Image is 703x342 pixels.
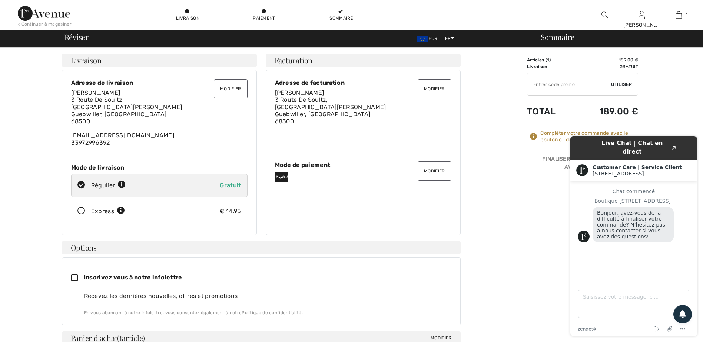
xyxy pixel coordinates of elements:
img: recherche [601,10,608,19]
span: [PERSON_NAME] [71,89,120,96]
div: Express [91,207,125,216]
div: Livraison [176,15,198,21]
td: Livraison [527,63,574,70]
div: Mode de paiement [275,161,451,168]
span: [PERSON_NAME] [275,89,324,96]
iframe: Trouvez des informations supplémentaires ici [564,130,703,342]
img: Euro [417,36,428,42]
img: Mes infos [639,10,645,19]
input: Code promo [527,73,611,95]
span: Réviser [64,33,89,41]
span: Facturation [275,57,313,64]
img: Mon panier [676,10,682,19]
span: 3 Route De Soultz, [GEOGRAPHIC_DATA][PERSON_NAME] Guebwiller, [GEOGRAPHIC_DATA] 68500 [275,96,386,125]
div: Adresse de livraison [71,79,248,86]
button: Modifier [214,79,247,98]
span: Gratuit [220,182,241,189]
td: 189.00 € [574,57,638,63]
span: 1 [119,332,122,342]
img: 1ère Avenue [18,6,70,21]
span: Modifier [431,334,451,342]
div: Sommaire [329,15,352,21]
div: Paiement [253,15,275,21]
button: Modifier [418,79,451,98]
span: FR [445,36,454,41]
td: Gratuit [574,63,638,70]
div: Adresse de facturation [275,79,451,86]
a: Se connecter [639,11,645,18]
div: € 14.95 [220,207,241,216]
span: 1 [686,11,687,18]
td: Total [527,99,574,124]
div: [EMAIL_ADDRESS][DOMAIN_NAME] 33972996392 [71,89,248,146]
span: EUR [417,36,440,41]
div: Recevez les dernières nouvelles, offres et promotions [84,292,451,301]
td: Articles ( ) [527,57,574,63]
td: 189.00 € [574,99,638,124]
a: 1 [660,10,697,19]
iframe: PayPal [527,174,638,191]
div: Régulier [91,181,126,190]
h4: Options [62,241,461,254]
span: 3 Route De Soultz, [GEOGRAPHIC_DATA][PERSON_NAME] Guebwiller, [GEOGRAPHIC_DATA] 68500 [71,96,182,125]
span: Inscrivez vous à notre infolettre [84,274,182,281]
div: Sommaire [532,33,699,41]
div: En vous abonnant à notre infolettre, vous consentez également à notre . [84,309,451,316]
div: [PERSON_NAME] [623,21,660,29]
span: Utiliser [611,81,632,88]
div: Finaliser votre commande avec PayPal [527,155,638,174]
div: Compléter votre commande avec le bouton ci-dessous. [540,130,638,143]
div: Mode de livraison [71,164,248,171]
span: 1 [547,57,549,63]
div: < Continuer à magasiner [18,21,72,27]
span: Livraison [71,57,102,64]
button: Modifier [418,161,451,181]
a: Politique de confidentialité [242,310,301,315]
